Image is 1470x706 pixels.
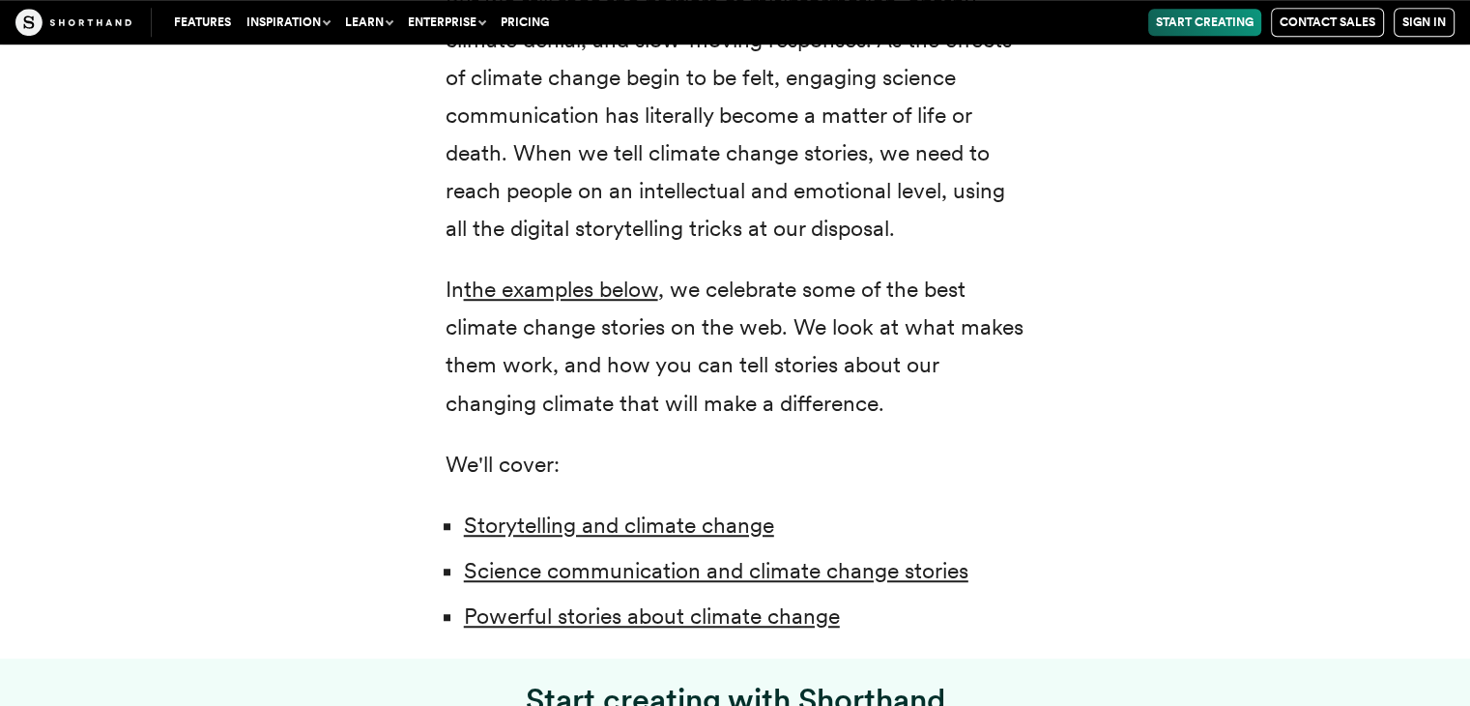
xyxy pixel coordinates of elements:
p: In , we celebrate some of the best climate change stories on the web. We look at what makes them ... [446,271,1025,422]
a: Sign in [1394,8,1455,37]
a: Contact Sales [1271,8,1384,37]
p: We'll cover: [446,446,1025,484]
img: The Craft [15,9,131,36]
a: Powerful stories about climate change [464,603,840,630]
button: Inspiration [239,9,337,36]
a: Features [166,9,239,36]
a: Science communication and climate change stories [464,557,968,584]
a: Storytelling and climate change [464,512,774,539]
a: Start Creating [1148,9,1261,36]
button: Learn [337,9,400,36]
a: Pricing [493,9,557,36]
a: the examples below [464,276,658,303]
button: Enterprise [400,9,493,36]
